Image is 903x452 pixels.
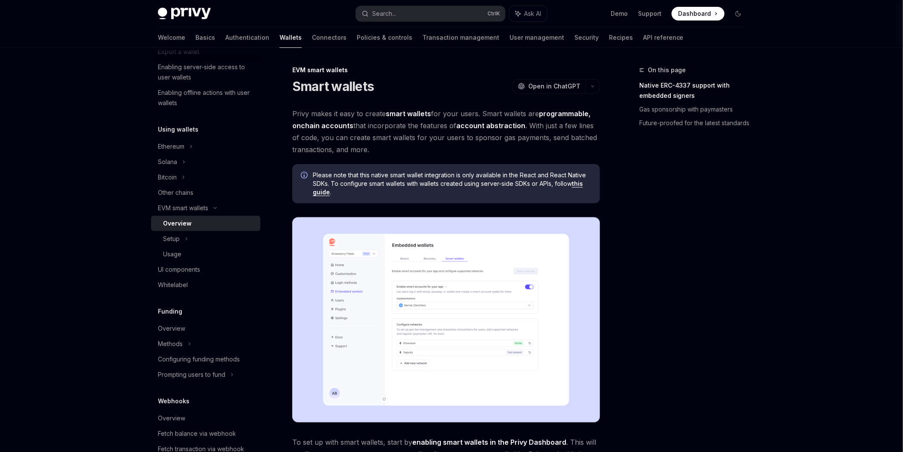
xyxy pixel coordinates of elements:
[639,79,752,103] a: Native ERC-4337 support with embedded signers
[158,429,236,439] div: Fetch balance via webhook
[151,411,260,426] a: Overview
[158,396,189,406] h5: Webhooks
[524,9,541,18] span: Ask AI
[280,27,302,48] a: Wallets
[510,6,547,21] button: Ask AI
[151,352,260,367] a: Configuring funding methods
[158,280,188,290] div: Whitelabel
[163,218,192,229] div: Overview
[158,354,240,364] div: Configuring funding methods
[151,85,260,111] a: Enabling offline actions with user wallets
[528,82,580,91] span: Open in ChatGPT
[292,79,374,94] h1: Smart wallets
[513,79,585,94] button: Open in ChatGPT
[648,65,686,75] span: On this page
[151,216,260,231] a: Overview
[386,109,431,118] strong: smart wallets
[611,9,628,18] a: Demo
[574,27,599,48] a: Security
[638,9,661,18] a: Support
[225,27,269,48] a: Authentication
[158,370,225,380] div: Prompting users to fund
[158,141,184,152] div: Ethereum
[639,103,752,116] a: Gas sponsorship with paymasters
[151,321,260,336] a: Overview
[357,27,412,48] a: Policies & controls
[292,66,600,74] div: EVM smart wallets
[158,264,200,275] div: UI components
[292,217,600,423] img: Sample enable smart wallets
[312,27,347,48] a: Connectors
[163,249,181,259] div: Usage
[731,7,745,21] button: Toggle dark mode
[151,59,260,85] a: Enabling server-side access to user wallets
[158,27,185,48] a: Welcome
[158,339,183,349] div: Methods
[301,172,309,180] svg: Info
[679,9,711,18] span: Dashboard
[422,27,499,48] a: Transaction management
[151,426,260,441] a: Fetch balance via webhook
[158,306,182,317] h5: Funding
[487,10,500,17] span: Ctrl K
[158,203,208,213] div: EVM smart wallets
[643,27,684,48] a: API reference
[292,108,600,156] span: Privy makes it easy to create for your users. Smart wallets are that incorporate the features of ...
[151,185,260,200] a: Other chains
[195,27,215,48] a: Basics
[158,62,255,82] div: Enabling server-side access to user wallets
[510,27,564,48] a: User management
[158,323,185,334] div: Overview
[163,234,180,244] div: Setup
[372,9,396,19] div: Search...
[672,7,725,21] a: Dashboard
[158,88,255,108] div: Enabling offline actions with user wallets
[639,116,752,130] a: Future-proofed for the latest standards
[151,277,260,293] a: Whitelabel
[456,121,525,130] a: account abstraction
[158,8,211,20] img: dark logo
[158,124,198,135] h5: Using wallets
[356,6,505,21] button: Search...CtrlK
[151,247,260,262] a: Usage
[609,27,633,48] a: Recipes
[158,413,185,423] div: Overview
[158,172,177,182] div: Bitcoin
[151,262,260,277] a: UI components
[158,157,177,167] div: Solana
[412,438,566,447] a: enabling smart wallets in the Privy Dashboard
[158,188,193,198] div: Other chains
[313,171,591,197] span: Please note that this native smart wallet integration is only available in the React and React Na...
